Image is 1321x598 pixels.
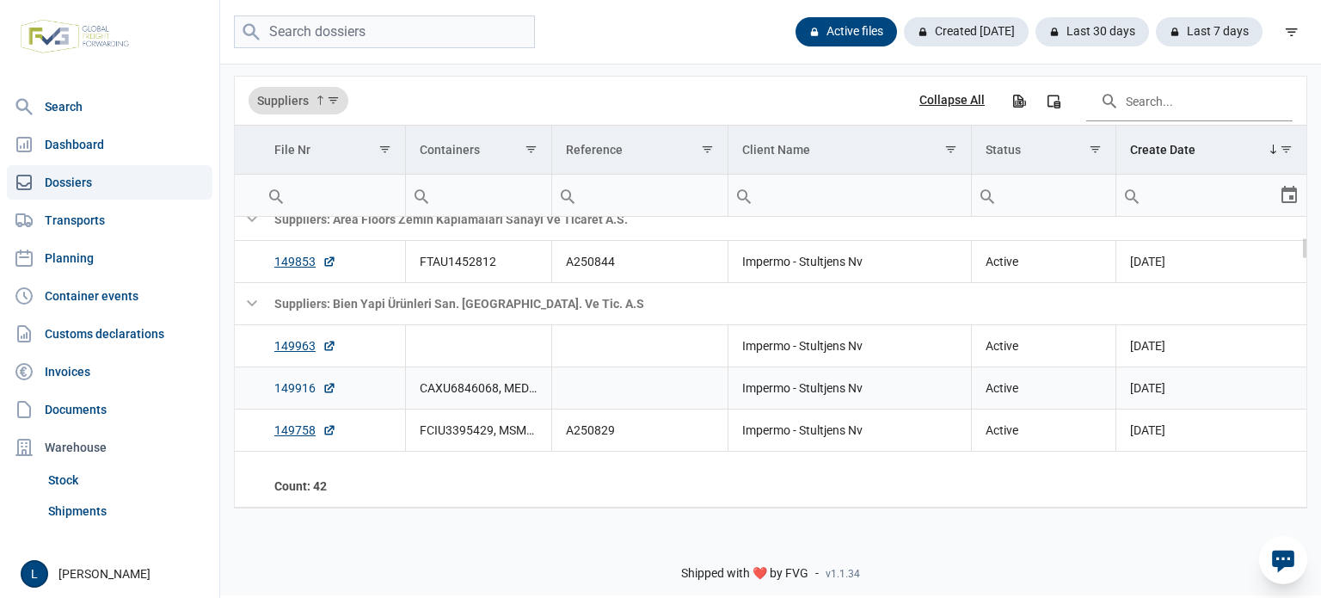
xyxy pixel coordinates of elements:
[14,13,136,60] img: FVG - Global freight forwarding
[972,324,1116,367] td: Active
[681,566,808,582] span: Shipped with ❤️ by FVG
[742,143,810,157] div: Client Name
[551,175,728,217] td: Filter cell
[525,143,538,156] span: Show filter options for column 'Containers'
[1280,143,1293,156] span: Show filter options for column 'Create Date'
[1279,175,1299,216] div: Select
[815,566,819,582] span: -
[1089,143,1102,156] span: Show filter options for column 'Status'
[552,175,728,216] input: Filter cell
[728,175,971,216] input: Filter cell
[972,367,1116,409] td: Active
[406,175,437,216] div: Search box
[249,87,348,114] div: Suppliers
[728,409,971,451] td: Impermo - Stultjens Nv
[235,282,261,324] td: Collapse
[234,15,535,49] input: Search dossiers
[1003,85,1034,116] div: Export all data to Excel
[1116,126,1306,175] td: Column Create Date
[21,560,209,588] div: [PERSON_NAME]
[235,451,261,493] td: Collapse
[405,409,551,451] td: FCIU3395429, MSMU3019768
[919,93,985,108] div: Collapse All
[972,175,1003,216] div: Search box
[261,126,405,175] td: Column File Nr
[7,392,212,427] a: Documents
[1130,381,1165,395] span: [DATE]
[1035,17,1149,46] div: Last 30 days
[701,143,714,156] span: Show filter options for column 'Reference'
[378,143,391,156] span: Show filter options for column 'File Nr'
[261,451,1306,493] td: Suppliers: Changzhou Zhenghang Decorative Materials Co., Ltd.
[566,143,623,157] div: Reference
[972,175,1116,217] td: Filter cell
[261,198,1306,240] td: Suppliers: Area Floors Zemin Kaplamalari Sanayi Ve Ticaret A.S.
[551,240,728,282] td: A250844
[21,560,48,588] button: L
[406,175,551,216] input: Filter cell
[552,175,583,216] div: Search box
[1116,175,1279,216] input: Filter cell
[1156,17,1263,46] div: Last 7 days
[1038,85,1069,116] div: Column Chooser
[944,143,957,156] span: Show filter options for column 'Client Name'
[728,240,971,282] td: Impermo - Stultjens Nv
[274,337,336,354] a: 149963
[405,126,551,175] td: Column Containers
[551,409,728,451] td: A250829
[7,430,212,465] div: Warehouse
[235,198,261,240] td: Collapse
[972,175,1115,216] input: Filter cell
[7,241,212,275] a: Planning
[1276,16,1307,47] div: filter
[972,240,1116,282] td: Active
[972,409,1116,451] td: Active
[235,77,1306,508] div: Data grid with 67 rows and 7 columns
[972,126,1116,175] td: Column Status
[41,465,212,496] a: Stock
[728,175,971,217] td: Filter cell
[7,203,212,237] a: Transports
[274,253,336,270] a: 149853
[420,143,480,157] div: Containers
[274,422,336,439] a: 149758
[7,127,212,162] a: Dashboard
[41,496,212,527] a: Shipments
[1130,339,1165,353] span: [DATE]
[7,165,212,200] a: Dossiers
[728,324,971,367] td: Impermo - Stultjens Nv
[7,89,212,124] a: Search
[261,175,405,217] td: Filter cell
[7,317,212,351] a: Customs declarations
[986,143,1021,157] div: Status
[1130,143,1195,157] div: Create Date
[728,126,971,175] td: Column Client Name
[826,567,860,581] span: v1.1.34
[405,175,551,217] td: Filter cell
[1130,255,1165,268] span: [DATE]
[1116,175,1306,217] td: Filter cell
[1086,80,1293,121] input: Search in the data grid
[1116,175,1147,216] div: Search box
[261,175,405,216] input: Filter cell
[7,279,212,313] a: Container events
[405,240,551,282] td: FTAU1452812
[551,126,728,175] td: Column Reference
[728,367,971,409] td: Impermo - Stultjens Nv
[249,77,1293,125] div: Data grid toolbar
[796,17,897,46] div: Active files
[405,367,551,409] td: CAXU6846068, MEDU3652237, MSMU1929579, TEMU5368027
[274,379,336,397] a: 149916
[7,354,212,389] a: Invoices
[274,478,391,495] div: File Nr Count: 42
[904,17,1029,46] div: Created [DATE]
[327,94,340,107] span: Show filter options for column 'Suppliers'
[274,143,310,157] div: File Nr
[728,175,759,216] div: Search box
[261,175,292,216] div: Search box
[1130,423,1165,437] span: [DATE]
[261,282,1306,324] td: Suppliers: Bien Yapi Ürünleri San. [GEOGRAPHIC_DATA]. Ve Tic. A.S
